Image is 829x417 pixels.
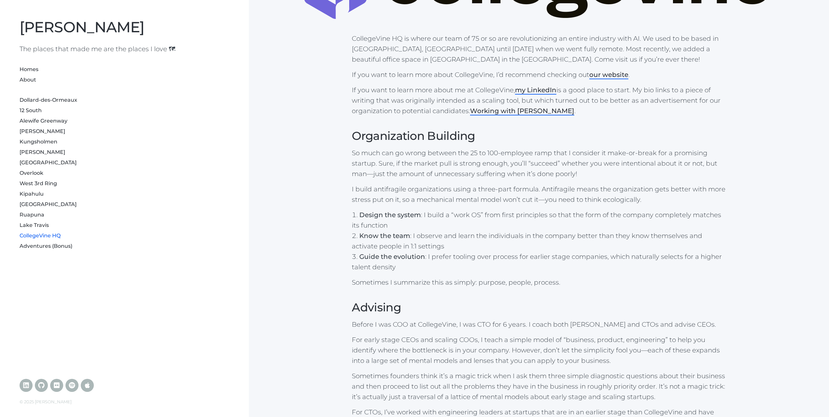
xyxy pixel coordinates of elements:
[20,201,77,207] a: [GEOGRAPHIC_DATA]
[352,85,726,116] p: If you want to learn more about me at CollegeVine, is a good place to start. My bio links to a pi...
[20,159,77,166] a: [GEOGRAPHIC_DATA]
[352,33,726,65] p: CollegeVine HQ is where our team of 75 or so are revolutionizing an entire industry with AI. We u...
[470,107,574,115] a: Working with [PERSON_NAME]
[20,191,44,197] a: Kipahulu
[352,277,726,288] p: Sometimes I summarize this as simply: purpose, people, process.
[20,97,77,103] a: Dollard-des-Ormeaux
[20,399,72,404] span: © 2025 [PERSON_NAME]
[20,232,61,239] a: CollegeVine HQ
[20,243,72,249] a: Adventures (Bonus)
[359,253,425,261] strong: Guide the evolution
[20,118,67,124] a: Alewife Greenway
[20,44,229,54] h1: The places that made me are the places I love 🗺
[20,77,36,83] a: About
[352,184,726,205] p: I build antifragile organizations using a three-part formula. Antifragile means the organization ...
[359,232,410,240] strong: Know the team
[20,107,42,113] a: 12 South
[352,129,726,143] h2: Organization Building
[589,71,628,79] a: our website
[352,251,726,272] li: : I prefer tooling over process for earlier stage companies, which naturally selects for a higher...
[20,18,144,36] a: [PERSON_NAME]
[20,180,57,186] a: West 3rd Ring
[352,301,726,314] h2: Advising
[352,69,726,80] p: If you want to learn more about CollegeVine, I’d recommend checking out .
[352,210,726,231] li: : I build a “work OS” from first principles so that the form of the company completely matches it...
[352,335,726,366] p: For early stage CEOs and scaling COOs, I teach a simple model of “business, product, engineering”...
[20,149,65,155] a: [PERSON_NAME]
[20,128,65,134] a: [PERSON_NAME]
[352,371,726,402] p: Sometimes founders think it’s a magic trick when I ask them three simple diagnostic questions abo...
[20,170,43,176] a: Overlook
[20,212,44,218] a: Ruapuna
[20,222,49,228] a: Lake Travis
[352,148,726,179] p: So much can go wrong between the 25 to 100-employee ramp that I consider it make-or-break for a p...
[352,319,726,330] p: Before I was COO at CollegeVine, I was CTO for 6 years. I coach both [PERSON_NAME] and CTOs and a...
[515,86,556,95] a: my LinkedIn
[20,139,57,145] a: Kungsholmen
[359,211,421,219] strong: Design the system
[20,66,38,72] a: Homes
[352,231,726,251] li: : I observe and learn the individuals in the company better than they know themselves and activat...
